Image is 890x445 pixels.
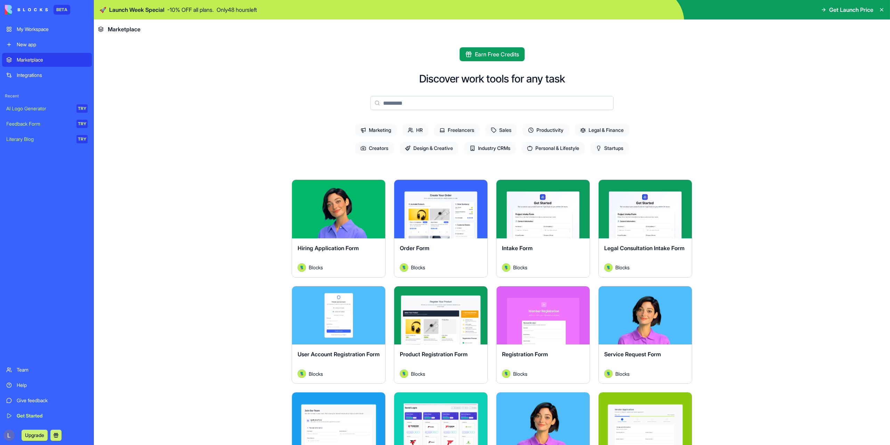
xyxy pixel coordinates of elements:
[292,180,386,278] a: Hiring Application FormAvatarBlocks
[513,264,527,271] span: Blocks
[17,397,88,404] div: Give feedback
[298,369,306,378] img: Avatar
[108,25,140,33] span: Marketplace
[2,132,92,146] a: Literary BlogTRY
[2,394,92,407] a: Give feedback
[17,72,88,79] div: Integrations
[513,370,527,378] span: Blocks
[298,351,380,358] span: User Account Registration Form
[76,104,88,113] div: TRY
[309,264,323,271] span: Blocks
[309,370,323,378] span: Blocks
[464,142,516,154] span: Industry CRMs
[22,430,48,441] button: Upgrade
[604,369,613,378] img: Avatar
[298,245,359,252] span: Hiring Application Form
[604,263,613,272] img: Avatar
[475,50,519,58] span: Earn Free Credits
[575,124,629,136] span: Legal & Finance
[496,286,590,384] a: Registration FormAvatarBlocks
[2,53,92,67] a: Marketplace
[6,120,72,127] div: Feedback Form
[2,117,92,131] a: Feedback FormTRY
[17,56,88,63] div: Marketplace
[829,6,873,14] span: Get Launch Price
[355,142,394,154] span: Creators
[411,370,425,378] span: Blocks
[76,135,88,143] div: TRY
[2,93,92,99] span: Recent
[485,124,517,136] span: Sales
[292,286,386,384] a: User Account Registration FormAvatarBlocks
[604,245,685,252] span: Legal Consultation Intake Form
[2,409,92,423] a: Get Started
[502,245,533,252] span: Intake Form
[411,264,425,271] span: Blocks
[6,105,72,112] div: AI Logo Generator
[394,286,488,384] a: Product Registration FormAvatarBlocks
[99,6,106,14] span: 🚀
[400,369,408,378] img: Avatar
[5,5,48,15] img: logo
[2,378,92,392] a: Help
[167,6,214,14] p: - 10 % OFF all plans.
[615,370,630,378] span: Blocks
[355,124,397,136] span: Marketing
[298,263,306,272] img: Avatar
[109,6,164,14] span: Launch Week Special
[604,351,661,358] span: Service Request Form
[399,142,459,154] span: Design & Creative
[460,47,525,61] button: Earn Free Credits
[502,351,548,358] span: Registration Form
[496,180,590,278] a: Intake FormAvatarBlocks
[419,72,565,85] h2: Discover work tools for any task
[598,180,692,278] a: Legal Consultation Intake FormAvatarBlocks
[17,41,88,48] div: New app
[3,430,15,441] img: ACg8ocJBfMnl5YfIk6EZ2FRQiZmfMTWsLguqjz2rJNcq2Bkce2wYRQ=s96-c
[17,26,88,33] div: My Workspace
[2,102,92,116] a: AI Logo GeneratorTRY
[17,382,88,389] div: Help
[2,68,92,82] a: Integrations
[521,142,585,154] span: Personal & Lifestyle
[394,180,488,278] a: Order FormAvatarBlocks
[400,263,408,272] img: Avatar
[54,5,70,15] div: BETA
[402,124,428,136] span: HR
[76,120,88,128] div: TRY
[2,22,92,36] a: My Workspace
[615,264,630,271] span: Blocks
[17,366,88,373] div: Team
[2,363,92,377] a: Team
[6,136,72,143] div: Literary Blog
[502,369,510,378] img: Avatar
[502,263,510,272] img: Avatar
[523,124,569,136] span: Productivity
[22,431,48,438] a: Upgrade
[5,5,70,15] a: BETA
[400,245,429,252] span: Order Form
[2,38,92,51] a: New app
[590,142,629,154] span: Startups
[400,351,468,358] span: Product Registration Form
[217,6,257,14] p: Only 48 hours left
[17,412,88,419] div: Get Started
[598,286,692,384] a: Service Request FormAvatarBlocks
[434,124,480,136] span: Freelancers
